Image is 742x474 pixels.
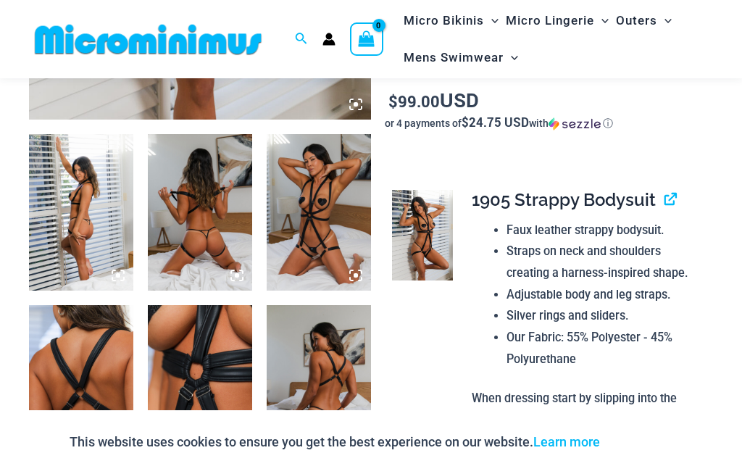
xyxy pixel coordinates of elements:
li: Adjustable body and leg straps. [507,284,701,306]
span: $ [388,91,398,112]
div: or 4 payments of with [385,116,713,130]
li: Our Fabric: 55% Polyester - 45% Polyurethane [507,327,701,370]
img: Truth or Dare Black 1905 Bodysuit [29,305,133,462]
li: Straps on neck and shoulders creating a harness-inspired shape. [507,241,701,283]
li: Silver rings and sliders. [507,305,701,327]
li: Faux leather strappy bodysuit. [507,220,701,241]
span: Menu Toggle [484,2,499,39]
a: View Shopping Cart, empty [350,22,383,56]
a: Micro BikinisMenu ToggleMenu Toggle [400,2,502,39]
img: Truth or Dare Black 1905 Bodysuit 611 Micro [267,134,371,291]
p: When dressing start by slipping into the waist straps, the neck and shoulders and then finally th... [472,388,701,452]
a: Micro LingerieMenu ToggleMenu Toggle [502,2,612,39]
a: Account icon link [322,33,335,46]
img: Truth or Dare Black 1905 Bodysuit 611 Micro [29,134,133,291]
a: Learn more [533,434,600,449]
span: Mens Swimwear [404,39,504,76]
span: Outers [616,2,657,39]
p: USD [385,89,713,112]
img: Truth or Dare Black 1905 Bodysuit 611 Micro [267,305,371,462]
span: Menu Toggle [594,2,609,39]
span: 1905 Strappy Bodysuit [472,189,656,210]
div: or 4 payments of$24.75 USDwithSezzle Click to learn more about Sezzle [385,116,713,130]
span: Micro Bikinis [404,2,484,39]
a: OutersMenu ToggleMenu Toggle [612,2,675,39]
span: $24.75 USD [462,114,529,130]
a: Search icon link [295,30,308,49]
img: MM SHOP LOGO FLAT [29,23,267,56]
span: Menu Toggle [504,39,518,76]
button: Accept [611,425,672,460]
span: Micro Lingerie [506,2,594,39]
img: Truth or Dare Black 1905 Bodysuit 611 Micro [148,134,252,291]
img: Sezzle [549,117,601,130]
span: Menu Toggle [657,2,672,39]
a: Mens SwimwearMenu ToggleMenu Toggle [400,39,522,76]
bdi: 99.00 [388,91,440,112]
p: This website uses cookies to ensure you get the best experience on our website. [70,431,600,453]
img: Truth or Dare Black 1905 Bodysuit 611 Micro [392,190,453,281]
img: Truth or Dare Black 1905 Bodysuit [148,305,252,462]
